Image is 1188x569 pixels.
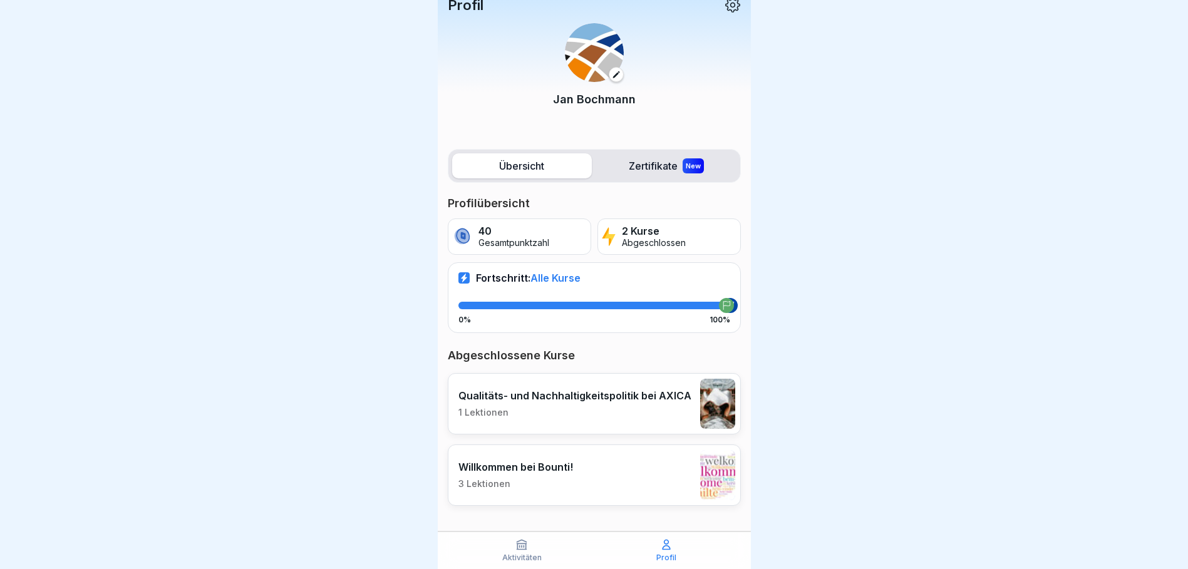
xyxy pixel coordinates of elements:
[458,389,691,402] p: Qualitäts- und Nachhaltigkeitspolitik bei AXICA
[502,553,542,562] p: Aktivitäten
[448,348,741,363] p: Abgeschlossene Kurse
[478,225,549,237] p: 40
[458,315,471,324] p: 0%
[597,153,736,178] label: Zertifikate
[656,553,676,562] p: Profil
[448,373,741,434] a: Qualitäts- und Nachhaltigkeitspolitik bei AXICA1 Lektionen
[452,153,592,178] label: Übersicht
[452,226,473,247] img: coin.svg
[476,272,581,284] p: Fortschritt:
[458,478,573,490] p: 3 Lektionen
[530,272,581,284] span: Alle Kurse
[622,238,686,249] p: Abgeschlossen
[602,226,616,247] img: lightning.svg
[448,444,741,506] a: Willkommen bei Bounti!3 Lektionen
[478,238,549,249] p: Gesamtpunktzahl
[700,379,735,429] img: r1d5yf18y2brqtocaitpazkm.png
[710,315,730,324] p: 100%
[565,23,624,82] img: och8br2ud87l0kiussmdisb3.png
[700,450,735,500] img: ezoyesrutavjy0yb17ox1s6s.png
[622,225,686,237] p: 2 Kurse
[458,407,691,418] p: 1 Lektionen
[553,91,636,108] p: Jan Bochmann
[448,196,741,211] p: Profilübersicht
[458,461,573,473] p: Willkommen bei Bounti!
[683,158,704,173] div: New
